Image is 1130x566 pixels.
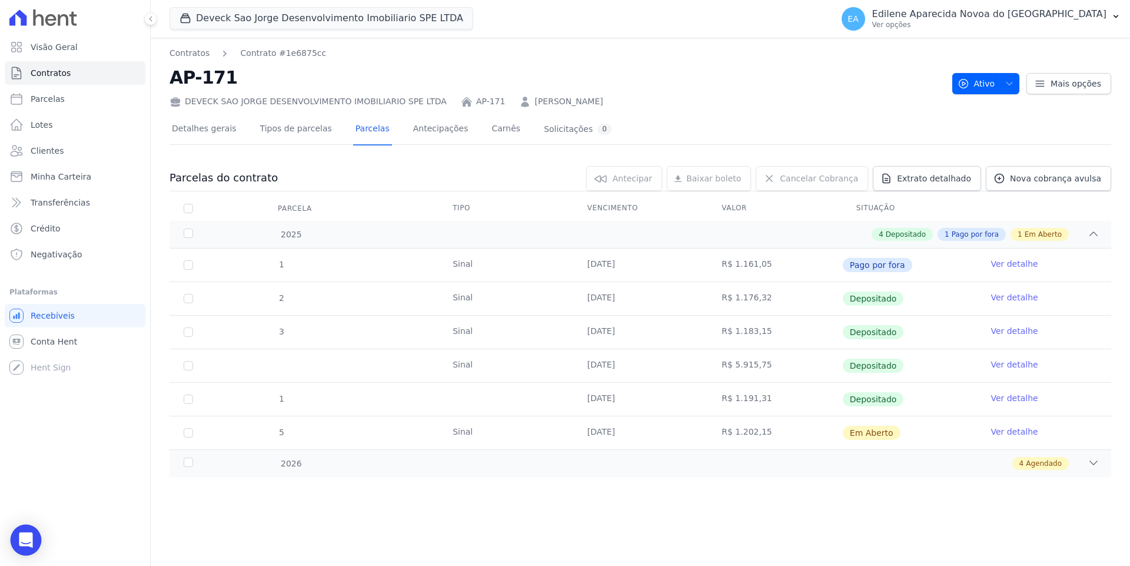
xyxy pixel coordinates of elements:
span: Ativo [958,73,995,94]
td: Sinal [438,349,573,382]
td: R$ 1.161,05 [707,249,842,282]
div: Plataformas [9,285,141,299]
td: [DATE] [573,383,708,416]
td: R$ 1.176,32 [707,282,842,315]
a: Ver detalhe [991,359,1038,370]
a: Contrato #1e6875cc [240,47,326,59]
span: 1 [278,394,284,403]
th: Valor [707,196,842,221]
span: Visão Geral [31,41,78,53]
td: R$ 5.915,75 [707,349,842,382]
a: Antecipações [411,114,471,145]
span: Crédito [31,223,61,234]
a: Ver detalhe [991,392,1038,404]
td: R$ 1.183,15 [707,316,842,349]
td: Sinal [438,249,573,282]
td: [DATE] [573,416,708,449]
a: Contratos [169,47,210,59]
span: Depositado [843,292,904,306]
a: Ver detalhe [991,258,1038,270]
a: Mais opções [1026,73,1111,94]
h3: Parcelas do contrato [169,171,278,185]
a: Tipos de parcelas [258,114,334,145]
button: EA Edilene Aparecida Novoa do [GEOGRAPHIC_DATA] Ver opções [832,2,1130,35]
p: Ver opções [872,20,1106,29]
th: Vencimento [573,196,708,221]
th: Tipo [438,196,573,221]
a: Ver detalhe [991,292,1038,303]
div: DEVECK SAO JORGE DESENVOLVIMENTO IMOBILIARIO SPE LTDA [169,95,447,108]
span: Minha Carteira [31,171,91,183]
input: Só é possível selecionar pagamentos em aberto [184,361,193,370]
input: default [184,428,193,438]
span: Pago por fora [952,229,999,240]
a: Lotes [5,113,145,137]
input: Só é possível selecionar pagamentos em aberto [184,294,193,303]
span: Nova cobrança avulsa [1010,173,1101,184]
span: 5 [278,428,284,437]
span: Recebíveis [31,310,75,322]
div: 0 [597,124,611,135]
span: 3 [278,327,284,336]
a: Ver detalhe [991,426,1038,438]
a: Parcelas [353,114,392,145]
input: Só é possível selecionar pagamentos em aberto [184,260,193,270]
input: Só é possível selecionar pagamentos em aberto [184,395,193,404]
span: Extrato detalhado [897,173,971,184]
a: AP-171 [476,95,506,108]
span: Negativação [31,249,82,260]
span: 4 [1019,458,1024,469]
a: Ver detalhe [991,325,1038,337]
span: Clientes [31,145,64,157]
span: Depositado [843,359,904,373]
a: Nova cobrança avulsa [986,166,1111,191]
p: Edilene Aparecida Novoa do [GEOGRAPHIC_DATA] [872,8,1106,20]
a: Crédito [5,217,145,240]
nav: Breadcrumb [169,47,943,59]
span: Agendado [1026,458,1062,469]
span: Pago por fora [843,258,912,272]
a: Visão Geral [5,35,145,59]
span: 1 [278,260,284,269]
th: Situação [842,196,977,221]
span: 1 [1018,229,1022,240]
td: Sinal [438,282,573,315]
span: 1 [945,229,949,240]
span: Contratos [31,67,71,79]
div: Open Intercom Messenger [11,525,42,556]
a: Detalhes gerais [169,114,239,145]
input: Só é possível selecionar pagamentos em aberto [184,327,193,337]
a: Solicitações0 [541,114,614,145]
nav: Breadcrumb [169,47,326,59]
td: R$ 1.191,31 [707,383,842,416]
span: Conta Hent [31,336,77,347]
td: R$ 1.202,15 [707,416,842,449]
h2: AP-171 [169,64,943,91]
a: Extrato detalhado [873,166,981,191]
span: Depositado [843,392,904,406]
a: Minha Carteira [5,165,145,188]
a: Negativação [5,243,145,266]
a: Transferências [5,191,145,214]
div: Parcela [264,197,326,220]
a: Parcelas [5,87,145,111]
a: Contratos [5,61,145,85]
a: Recebíveis [5,304,145,327]
span: Transferências [31,197,90,208]
a: Conta Hent [5,330,145,353]
td: Sinal [438,316,573,349]
span: Parcelas [31,93,65,105]
a: Carnês [489,114,523,145]
td: [DATE] [573,249,708,282]
td: Sinal [438,416,573,449]
button: Ativo [952,73,1020,94]
span: EA [847,15,858,23]
span: Em Aberto [1025,229,1062,240]
span: Em Aberto [843,426,900,440]
a: [PERSON_NAME] [534,95,603,108]
span: Depositado [843,325,904,339]
span: Lotes [31,119,53,131]
button: Deveck Sao Jorge Desenvolvimento Imobiliario SPE LTDA [169,7,473,29]
span: 2 [278,293,284,303]
span: Mais opções [1051,78,1101,90]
